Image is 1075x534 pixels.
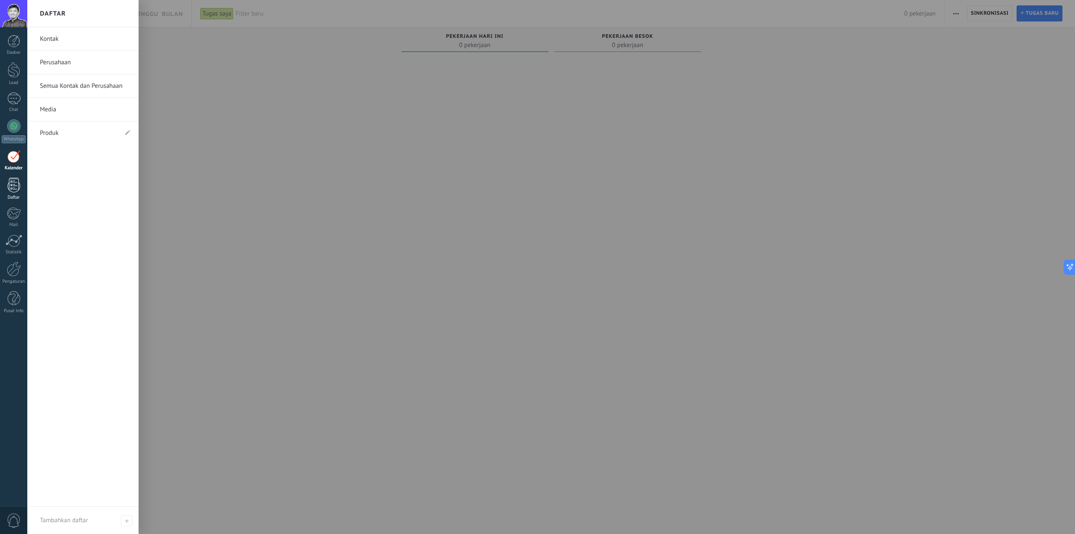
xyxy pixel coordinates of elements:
[2,222,26,228] div: Mail
[2,308,26,314] div: Pusat Info
[40,51,130,74] a: Perusahaan
[2,80,26,86] div: Lead
[40,27,130,51] a: Kontak
[2,166,26,171] div: Kalender
[40,121,118,145] a: Produk
[2,195,26,200] div: Daftar
[2,135,26,143] div: WhatsApp
[2,107,26,113] div: Chat
[2,250,26,255] div: Statistik
[121,515,132,526] span: Tambahkan daftar
[2,50,26,55] div: Dasbor
[40,0,66,27] h2: Daftar
[40,516,88,524] span: Tambahkan daftar
[40,74,130,98] a: Semua Kontak dan Perusahaan
[40,98,130,121] a: Media
[2,279,26,284] div: Pengaturan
